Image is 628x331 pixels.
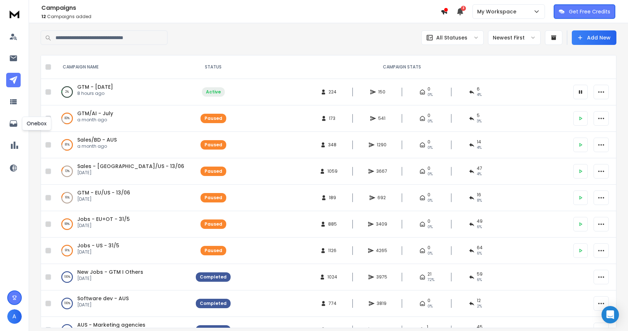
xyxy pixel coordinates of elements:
button: Newest First [488,30,541,45]
div: Completed [200,274,227,280]
span: 692 [377,195,386,201]
a: Software dev - AUS [77,295,129,302]
span: 0 [427,165,430,171]
p: 2 % [65,88,69,96]
span: 5 [477,113,480,118]
p: [DATE] [77,196,130,202]
span: 0 [427,192,430,198]
td: 100%New Jobs - GTM I Others[DATE] [54,264,191,290]
td: 2%GTM - [DATE]8 hours ago [54,79,191,105]
span: 541 [378,116,385,121]
th: CAMPAIGN NAME [54,55,191,79]
a: AUS - Marketing agencies [77,321,145,328]
a: Jobs - US - 31/5 [77,242,119,249]
td: 13%Sales - [GEOGRAPHIC_DATA]/US - 13/06[DATE] [54,158,191,185]
span: 1059 [327,168,338,174]
a: Jobs - EU+OT - 31/5 [77,215,130,223]
div: Onebox [22,117,51,130]
span: 348 [328,142,336,148]
span: 4265 [376,248,387,254]
p: [DATE] [77,170,184,176]
td: 100%Software dev - AUS[DATE] [54,290,191,317]
a: New Jobs - GTM I Others [77,268,143,276]
h1: Campaigns [41,4,441,12]
span: 173 [329,116,336,121]
a: GTM - EU/US - 13/06 [77,189,130,196]
td: 16%GTM - EU/US - 13/06[DATE] [54,185,191,211]
span: 21 [427,271,431,277]
span: 0 [427,86,430,92]
span: 8 % [477,198,482,204]
div: Paused [204,142,222,148]
span: 47 [477,165,482,171]
span: 0% [427,92,433,98]
p: 13 % [65,168,70,175]
span: 6 % [477,251,482,256]
div: Active [206,89,221,95]
span: 3667 [376,168,387,174]
span: 0 [427,218,430,224]
span: 3975 [376,274,387,280]
p: a month ago [77,117,113,123]
span: 0 [427,113,430,118]
p: [DATE] [77,249,119,255]
span: 0% [427,251,433,256]
p: All Statuses [436,34,467,41]
td: 91%Jobs - US - 31/5[DATE] [54,238,191,264]
span: 1 [427,324,428,330]
img: logo [7,7,22,21]
span: 59 [477,271,483,277]
span: 0% [427,145,433,151]
p: 100 % [64,300,70,307]
span: 224 [329,89,336,95]
span: 45 [477,324,483,330]
td: 81%Sales/BD - AUSa month ago [54,132,191,158]
span: 0% [427,171,433,177]
div: Open Intercom Messenger [602,306,619,323]
span: 12 [41,13,46,20]
span: 3819 [377,301,387,306]
span: 3 [461,6,466,11]
p: My Workspace [477,8,519,15]
span: 774 [329,301,336,306]
button: A [7,309,22,324]
div: Paused [204,248,222,254]
span: 3409 [376,221,387,227]
p: [DATE] [77,302,129,308]
span: 12 [477,298,481,303]
th: CAMPAIGN STATS [235,55,569,79]
p: 100 % [64,273,70,281]
span: 0% [427,303,433,309]
p: [DATE] [77,223,130,229]
span: 150 [378,89,385,95]
td: 99%Jobs - EU+OT - 31/5[DATE] [54,211,191,238]
td: 83%GTM/AI - Julya month ago [54,105,191,132]
span: 49 [477,218,483,224]
a: Sales/BD - AUS [77,136,117,143]
span: 0% [427,118,433,124]
span: GTM - [DATE] [77,83,113,91]
span: 0 [427,298,430,303]
p: [DATE] [77,276,143,281]
p: 16 % [65,194,70,201]
span: 16 [477,192,481,198]
span: 14 [477,139,481,145]
button: Add New [572,30,616,45]
a: GTM/AI - July [77,110,113,117]
span: 3 % [477,118,482,124]
div: Paused [204,168,222,174]
span: 0% [427,198,433,204]
button: Get Free Credits [554,4,615,19]
span: 6 % [477,277,482,283]
p: 91 % [65,247,70,254]
span: 6 % [477,224,482,230]
span: 4 % [477,145,482,151]
a: Sales - [GEOGRAPHIC_DATA]/US - 13/06 [77,163,184,170]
